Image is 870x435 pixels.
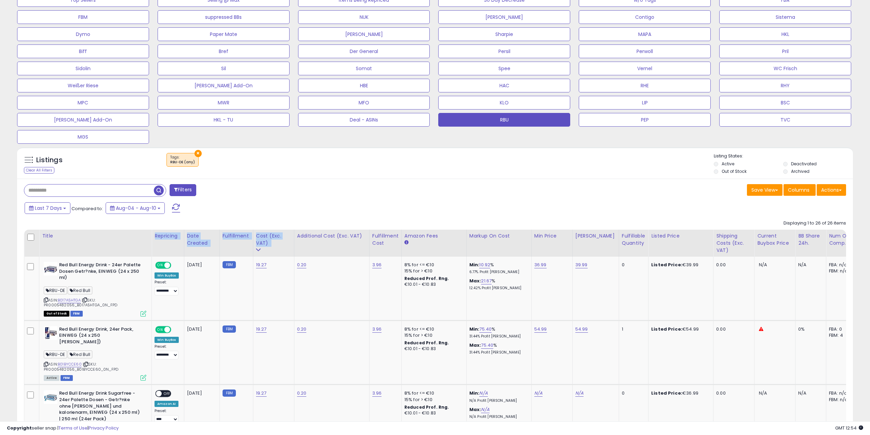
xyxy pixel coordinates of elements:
img: 41ILr+Ze9JL._SL40_.jpg [44,262,57,276]
span: N/A [759,261,767,268]
a: 75.40 [479,326,492,333]
div: Preset: [155,280,179,295]
b: Listed Price: [651,326,682,332]
div: Win BuyBox [155,337,179,343]
button: TVC [719,113,851,127]
div: % [469,262,526,274]
span: 2025-08-18 12:54 GMT [835,425,863,431]
div: Clear All Filters [24,167,54,174]
a: 54.99 [575,326,588,333]
span: OFF [170,263,181,268]
div: Repricing [155,232,181,240]
p: 31.44% Profit [PERSON_NAME] [469,334,526,339]
button: Filters [170,184,196,196]
p: 31.44% Profit [PERSON_NAME] [469,350,526,355]
label: Active [722,161,734,167]
button: Sistema [719,10,851,24]
div: [PERSON_NAME] [575,232,616,240]
div: [DATE] [187,390,214,396]
div: % [469,326,526,339]
button: LIP [579,96,711,110]
b: Min: [469,261,480,268]
div: FBM: n/a [829,268,852,274]
div: [DATE] [187,326,214,332]
div: 0.00 [716,326,749,332]
div: €36.99 [651,390,708,396]
div: Amazon Fees [404,232,464,240]
button: Biff [17,44,149,58]
button: [PERSON_NAME] [438,10,570,24]
b: Listed Price: [651,390,682,396]
div: Additional Cost (Exc. VAT) [297,232,366,240]
small: FBM [223,261,236,268]
button: RHY [719,79,851,92]
a: 39.99 [575,261,588,268]
b: Listed Price: [651,261,682,268]
button: HKL [719,27,851,41]
button: Pril [719,44,851,58]
div: Num of Comp. [829,232,854,247]
button: PEP [579,113,711,127]
span: Red Bull [68,350,92,358]
small: FBM [223,325,236,333]
div: 0 [622,390,643,396]
div: 8% for <= €10 [404,326,461,332]
button: HBE [298,79,430,92]
div: FBA: 0 [829,326,852,332]
button: [PERSON_NAME] Add-On [17,113,149,127]
div: FBM: 4 [829,332,852,338]
h5: Listings [36,155,63,165]
a: Privacy Policy [89,425,119,431]
button: Bref [158,44,290,58]
a: 3.96 [372,261,382,268]
div: 15% for > €10 [404,397,461,403]
b: Red Bull Energy Drink, 24er Pack, EINWEG (24 x 250 [PERSON_NAME]) [59,326,142,347]
div: RBU-DE (any) [170,160,195,165]
label: Archived [791,168,809,174]
a: 3.96 [372,326,382,333]
div: 15% for > €10 [404,332,461,338]
div: [DATE] [187,262,214,268]
span: FBM [70,311,83,317]
button: Persil [438,44,570,58]
p: Listing States: [714,153,853,159]
span: RBU-DE [44,350,67,358]
small: Amazon Fees. [404,240,409,246]
button: Paper Mate [158,27,290,41]
b: Red Bull Energy Drink - 24er Palette Dosen Getr?nke, EINWEG (24 x 250 ml) [59,262,142,283]
div: Cost (Exc. VAT) [256,232,291,247]
span: Compared to: [71,205,103,212]
p: 12.42% Profit [PERSON_NAME] [469,286,526,291]
span: Red Bull [68,286,92,294]
div: Fulfillment [223,232,250,240]
img: 51W-AqfpMzL._SL40_.jpg [44,326,57,340]
div: 1 [622,326,643,332]
div: FBA: n/a [829,262,852,268]
button: KLO [438,96,570,110]
button: Dymo [17,27,149,41]
span: OFF [170,327,181,332]
button: Save View [747,184,782,196]
div: €39.99 [651,262,708,268]
div: €10.01 - €10.83 [404,346,461,352]
button: Vernel [579,62,711,75]
div: Date Created [187,232,217,247]
span: RBU-DE [44,286,67,294]
div: 0% [798,326,821,332]
div: N/A [798,390,821,396]
span: OFF [162,391,173,397]
p: 6.77% Profit [PERSON_NAME] [469,270,526,274]
div: 0.00 [716,262,749,268]
button: NUK [298,10,430,24]
div: Listed Price [651,232,710,240]
div: Min Price [534,232,570,240]
a: 0.20 [297,326,307,333]
a: N/A [481,406,489,413]
button: FBM [17,10,149,24]
span: Columns [788,187,809,193]
div: 8% for <= €10 [404,390,461,396]
div: Win BuyBox [155,272,179,279]
a: 21.67 [481,278,492,284]
button: × [195,150,202,157]
div: Preset: [155,409,179,424]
